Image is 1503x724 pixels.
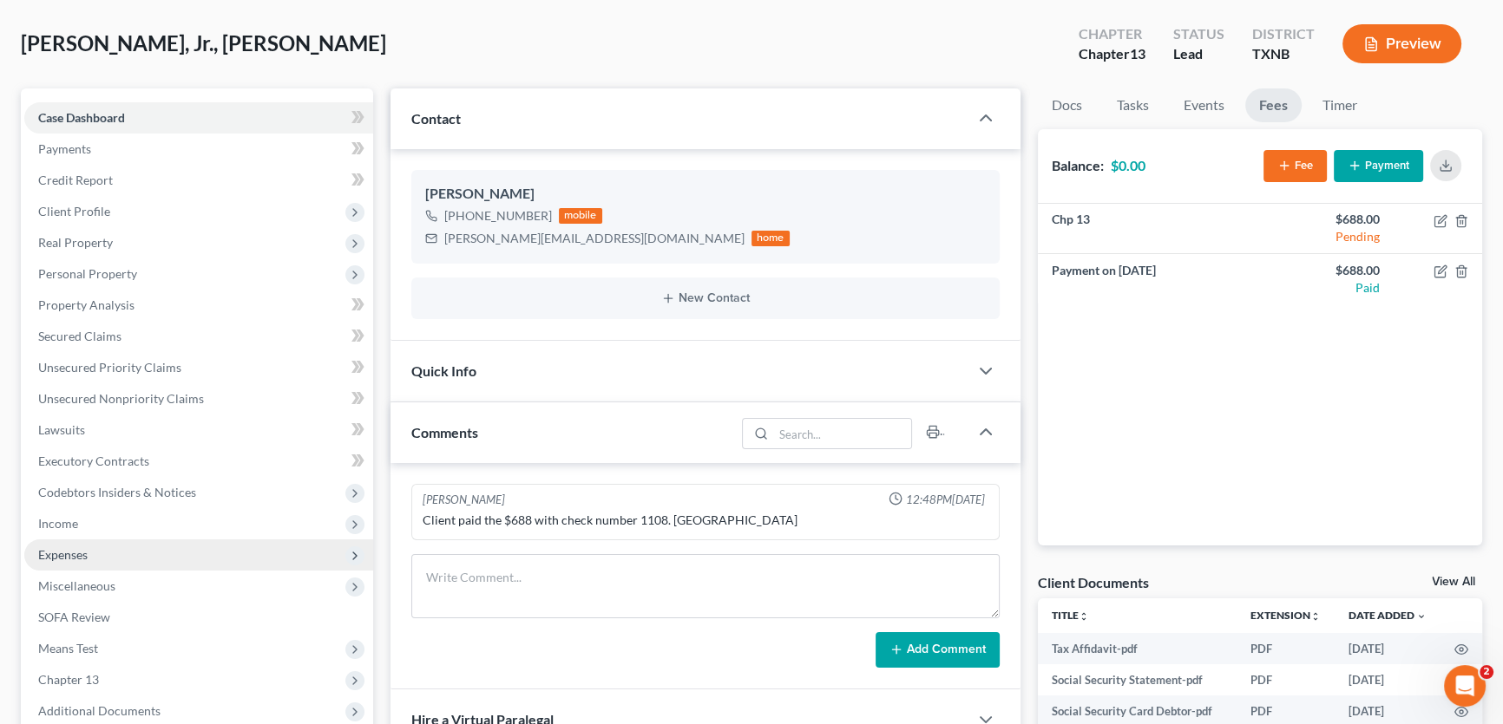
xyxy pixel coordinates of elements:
[1130,45,1145,62] span: 13
[24,446,373,477] a: Executory Contracts
[38,360,181,375] span: Unsecured Priority Claims
[423,492,505,508] div: [PERSON_NAME]
[751,231,790,246] div: home
[444,207,552,225] div: [PHONE_NUMBER]
[24,290,373,321] a: Property Analysis
[38,329,121,343] span: Secured Claims
[1480,665,1493,679] span: 2
[38,641,98,656] span: Means Test
[1170,88,1238,122] a: Events
[1079,24,1145,44] div: Chapter
[559,208,602,224] div: mobile
[38,266,137,281] span: Personal Property
[423,512,988,529] div: Client paid the $688 with check number 1108. [GEOGRAPHIC_DATA]
[1335,664,1441,695] td: [DATE]
[24,414,373,446] a: Lawsuits
[1310,611,1321,622] i: unfold_more
[38,141,91,156] span: Payments
[38,547,88,562] span: Expenses
[38,391,204,406] span: Unsecured Nonpriority Claims
[38,453,149,468] span: Executory Contracts
[1252,44,1315,64] div: TXNB
[24,352,373,383] a: Unsecured Priority Claims
[1342,24,1461,63] button: Preview
[411,110,461,127] span: Contact
[1444,665,1486,707] iframe: Intercom live chat
[425,291,986,305] button: New Contact
[906,492,985,508] span: 12:48PM[DATE]
[876,632,1000,669] button: Add Comment
[1038,633,1237,664] td: Tax Affidavit-pdf
[1335,633,1441,664] td: [DATE]
[38,297,135,312] span: Property Analysis
[1079,44,1145,64] div: Chapter
[444,230,745,247] div: [PERSON_NAME][EMAIL_ADDRESS][DOMAIN_NAME]
[1334,150,1423,182] button: Payment
[1274,279,1380,297] div: Paid
[24,383,373,414] a: Unsecured Nonpriority Claims
[773,419,911,448] input: Search...
[1038,664,1237,695] td: Social Security Statement-pdf
[24,165,373,196] a: Credit Report
[38,516,78,531] span: Income
[1263,150,1327,182] button: Fee
[38,703,161,718] span: Additional Documents
[1245,88,1302,122] a: Fees
[1052,609,1089,622] a: Titleunfold_more
[1052,157,1104,173] strong: Balance:
[1237,664,1335,695] td: PDF
[1432,576,1475,588] a: View All
[24,321,373,352] a: Secured Claims
[38,672,99,687] span: Chapter 13
[1274,262,1380,279] div: $688.00
[1038,88,1096,122] a: Docs
[38,485,196,499] span: Codebtors Insiders & Notices
[411,424,478,440] span: Comments
[1173,24,1224,44] div: Status
[1111,157,1145,173] strong: $0.00
[411,362,476,379] span: Quick Info
[24,602,373,633] a: SOFA Review
[1274,211,1380,228] div: $688.00
[1038,573,1149,591] div: Client Documents
[38,204,110,219] span: Client Profile
[38,422,85,437] span: Lawsuits
[1038,254,1260,303] td: Payment on [DATE]
[24,134,373,165] a: Payments
[425,184,986,205] div: [PERSON_NAME]
[1237,633,1335,664] td: PDF
[21,30,386,55] span: [PERSON_NAME], Jr., [PERSON_NAME]
[38,173,113,187] span: Credit Report
[38,578,115,593] span: Miscellaneous
[1349,609,1427,622] a: Date Added expand_more
[1252,24,1315,44] div: District
[1173,44,1224,64] div: Lead
[1309,88,1371,122] a: Timer
[1416,611,1427,622] i: expand_more
[38,235,113,250] span: Real Property
[1079,611,1089,622] i: unfold_more
[24,102,373,134] a: Case Dashboard
[38,610,110,624] span: SOFA Review
[1038,204,1260,254] td: Chp 13
[1250,609,1321,622] a: Extensionunfold_more
[1274,228,1380,245] div: Pending
[38,110,125,125] span: Case Dashboard
[1103,88,1163,122] a: Tasks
